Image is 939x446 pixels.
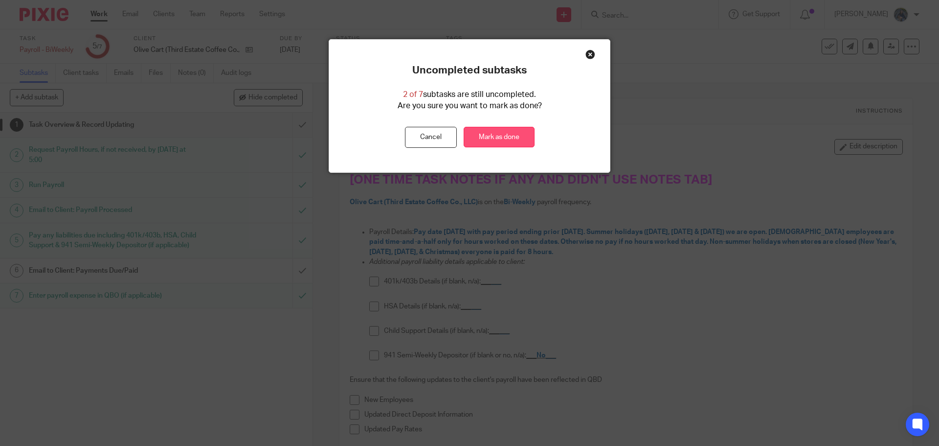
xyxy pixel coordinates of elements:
[405,127,457,148] button: Cancel
[585,49,595,59] div: Close this dialog window
[398,100,542,112] p: Are you sure you want to mark as done?
[412,64,527,77] p: Uncompleted subtasks
[403,89,536,100] p: subtasks are still uncompleted.
[403,91,423,98] span: 2 of 7
[464,127,535,148] a: Mark as done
